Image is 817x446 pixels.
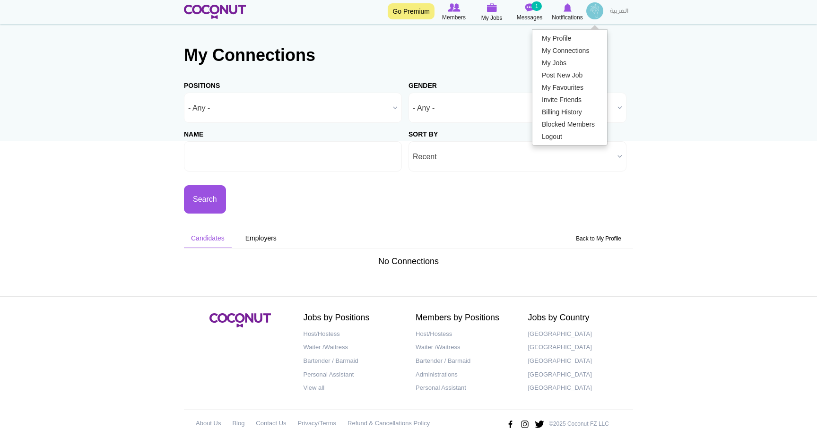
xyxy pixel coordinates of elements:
small: Back to My Profile [576,235,621,242]
a: Blocked Members [532,118,607,130]
a: Refund & Cancellations Policy [348,417,430,430]
a: Go Premium [388,3,435,19]
a: About Us [196,417,221,430]
a: Personal Assistant [304,368,402,382]
a: My Favourites [532,81,607,94]
img: Browse Members [448,3,460,12]
img: Home [184,5,246,19]
a: Personal Assistant [416,381,514,395]
button: Search [184,185,226,214]
a: [GEOGRAPHIC_DATA] [528,327,626,341]
a: My Connections [532,44,607,57]
a: Post New Job [532,69,607,81]
h2: Members by Positions [416,313,514,323]
h1: My Connections [184,46,633,65]
a: [GEOGRAPHIC_DATA] [528,381,626,395]
a: Invite Friends [532,94,607,106]
span: - Any - [188,93,389,123]
a: Host/Hostess [304,327,402,341]
img: My Jobs [487,3,497,12]
span: Recent [413,142,614,172]
a: Bartender / Barmaid [416,354,514,368]
span: Members [442,13,466,22]
div: No Connections [184,256,633,275]
a: Browse Members Members [435,2,473,22]
label: Gender [408,74,437,90]
a: العربية [605,2,633,21]
a: My Jobs My Jobs [473,2,511,23]
img: Coconut [209,313,271,327]
a: Privacy/Terms [298,417,337,430]
a: Host/Hostess [416,327,514,341]
a: Bartender / Barmaid [304,354,402,368]
a: [GEOGRAPHIC_DATA] [528,341,626,354]
small: 1 [531,1,542,11]
img: Messages [525,3,534,12]
label: Name [184,123,203,139]
span: Notifications [552,13,582,22]
p: ©2025 Coconut FZ LLC [549,420,609,428]
a: Administrations [416,368,514,382]
span: Messages [517,13,543,22]
h2: Jobs by Country [528,313,626,323]
a: Waiter /Waitress [416,341,514,354]
a: Blog [232,417,244,430]
li: Candidates [184,229,232,248]
span: - Any - [413,93,614,123]
label: Sort by [408,123,438,139]
a: My Jobs [532,57,607,69]
a: Notifications Notifications [548,2,586,22]
a: Waiter /Waitress [304,341,402,354]
a: Logout [532,130,607,143]
label: Positions [184,74,220,90]
img: Twitter [534,417,545,432]
a: [GEOGRAPHIC_DATA] [528,368,626,382]
img: Facebook [505,417,515,432]
a: Contact Us [256,417,286,430]
a: My Profile [532,32,607,44]
a: Employers [238,229,284,248]
img: Notifications [564,3,572,12]
a: Messages Messages 1 [511,2,548,22]
a: [GEOGRAPHIC_DATA] [528,354,626,368]
h2: Jobs by Positions [304,313,402,323]
span: My Jobs [481,13,503,23]
a: Billing History [532,106,607,118]
a: Back to My Profile [569,229,628,248]
a: View all [304,381,402,395]
img: Instagram [520,417,530,432]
